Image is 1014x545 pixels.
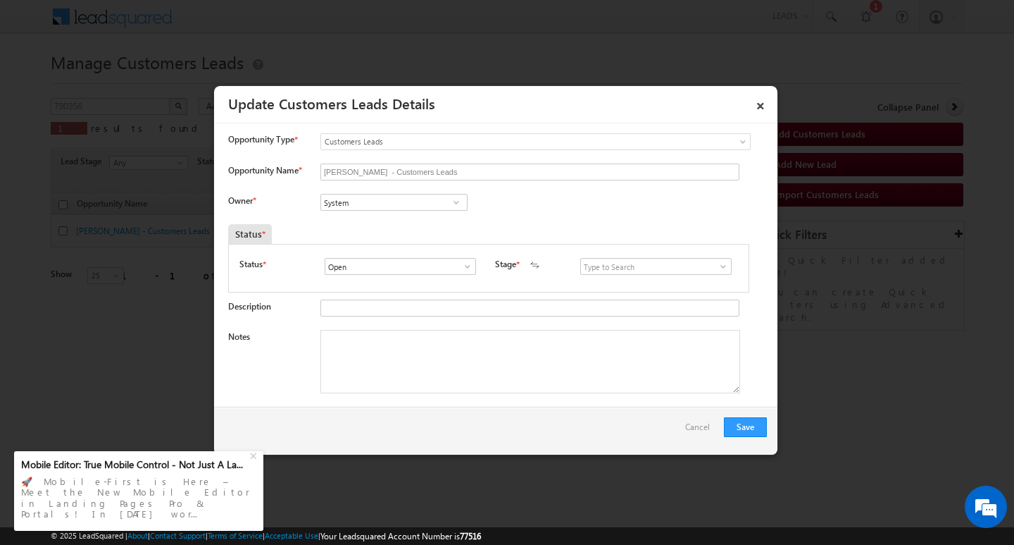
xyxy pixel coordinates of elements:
[18,130,257,422] textarea: Type your message and hit 'Enter'
[231,7,265,41] div: Minimize live chat window
[685,417,717,444] a: Cancel
[447,195,465,209] a: Show All Items
[127,531,148,540] a: About
[320,194,468,211] input: Type to Search
[460,531,481,541] span: 77516
[325,258,476,275] input: Type to Search
[495,258,516,271] label: Stage
[749,91,772,116] a: ×
[320,531,481,541] span: Your Leadsquared Account Number is
[228,224,272,244] div: Status
[228,195,256,206] label: Owner
[228,165,301,176] label: Opportunity Name
[24,74,59,92] img: d_60004797649_company_0_60004797649
[711,259,728,274] a: Show All Items
[73,74,237,92] div: Chat with us now
[21,472,256,524] div: 🚀 Mobile-First is Here – Meet the New Mobile Editor in Landing Pages Pro & Portals! In [DATE] wor...
[455,259,472,274] a: Show All Items
[228,93,435,113] a: Update Customers Leads Details
[228,133,294,146] span: Opportunity Type
[208,531,263,540] a: Terms of Service
[192,434,256,453] em: Start Chat
[321,135,693,148] span: Customers Leads
[228,331,250,342] label: Notes
[265,531,318,540] a: Acceptable Use
[724,417,767,437] button: Save
[21,458,248,471] div: Mobile Editor: True Mobile Control - Not Just A La...
[320,133,751,150] a: Customers Leads
[228,301,271,312] label: Description
[246,446,263,463] div: +
[239,258,263,271] label: Status
[51,529,481,543] span: © 2025 LeadSquared | | | | |
[580,258,732,275] input: Type to Search
[150,531,206,540] a: Contact Support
